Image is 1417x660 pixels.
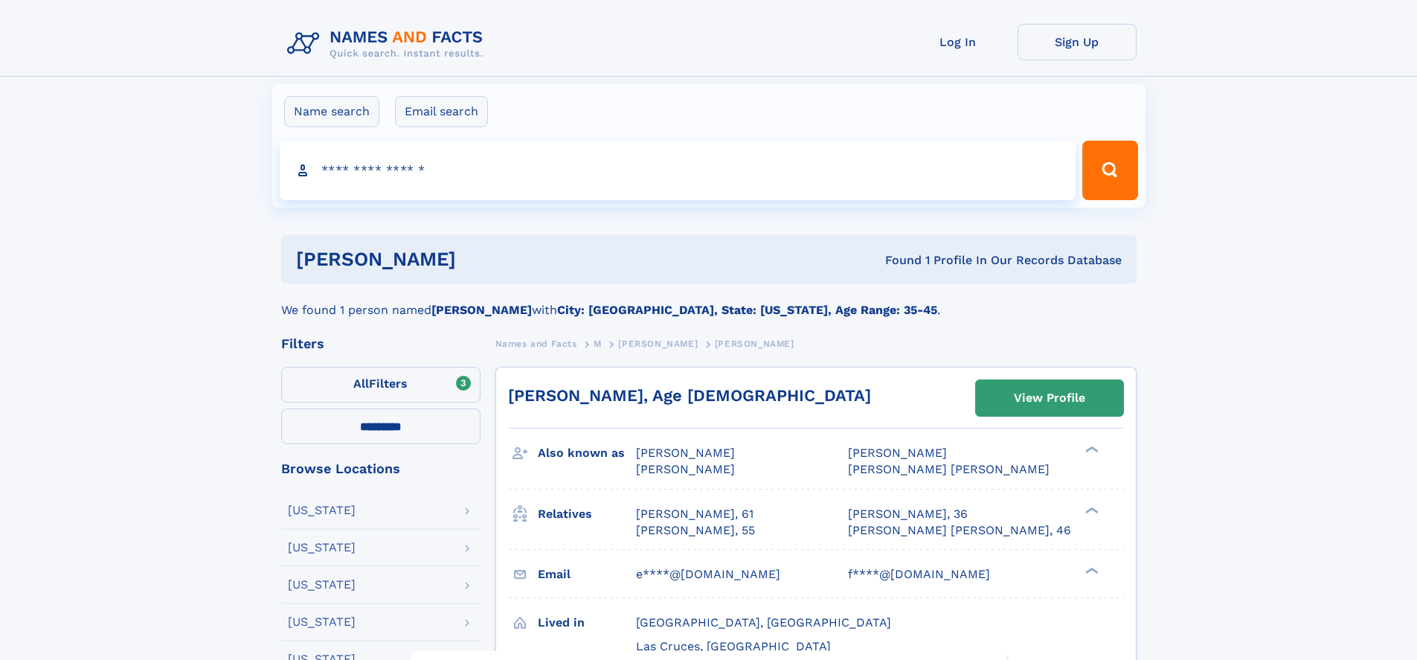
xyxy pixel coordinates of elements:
[636,506,754,522] a: [PERSON_NAME], 61
[1082,505,1099,515] div: ❯
[288,616,356,628] div: [US_STATE]
[636,462,735,476] span: [PERSON_NAME]
[636,639,831,653] span: Las Cruces, [GEOGRAPHIC_DATA]
[899,24,1018,60] a: Log In
[281,283,1137,319] div: We found 1 person named with .
[280,141,1076,200] input: search input
[281,367,481,403] label: Filters
[1082,141,1137,200] button: Search Button
[636,446,735,460] span: [PERSON_NAME]
[1082,566,1099,575] div: ❯
[848,522,1071,539] a: [PERSON_NAME] [PERSON_NAME], 46
[281,337,481,350] div: Filters
[618,339,698,349] span: [PERSON_NAME]
[495,334,577,353] a: Names and Facts
[557,303,937,317] b: City: [GEOGRAPHIC_DATA], State: [US_STATE], Age Range: 35-45
[281,24,495,64] img: Logo Names and Facts
[636,522,755,539] a: [PERSON_NAME], 55
[636,615,891,629] span: [GEOGRAPHIC_DATA], [GEOGRAPHIC_DATA]
[976,380,1123,416] a: View Profile
[288,579,356,591] div: [US_STATE]
[288,504,356,516] div: [US_STATE]
[296,250,671,269] h1: [PERSON_NAME]
[715,339,794,349] span: [PERSON_NAME]
[594,334,602,353] a: M
[288,542,356,554] div: [US_STATE]
[848,462,1050,476] span: [PERSON_NAME] [PERSON_NAME]
[395,96,488,127] label: Email search
[353,377,369,391] span: All
[848,506,968,522] a: [PERSON_NAME], 36
[508,386,871,405] a: [PERSON_NAME], Age [DEMOGRAPHIC_DATA]
[281,462,481,475] div: Browse Locations
[848,446,947,460] span: [PERSON_NAME]
[1014,381,1085,415] div: View Profile
[1082,445,1099,455] div: ❯
[538,440,636,466] h3: Also known as
[538,610,636,635] h3: Lived in
[670,252,1122,269] div: Found 1 Profile In Our Records Database
[284,96,379,127] label: Name search
[1018,24,1137,60] a: Sign Up
[594,339,602,349] span: M
[538,562,636,587] h3: Email
[618,334,698,353] a: [PERSON_NAME]
[431,303,532,317] b: [PERSON_NAME]
[538,502,636,527] h3: Relatives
